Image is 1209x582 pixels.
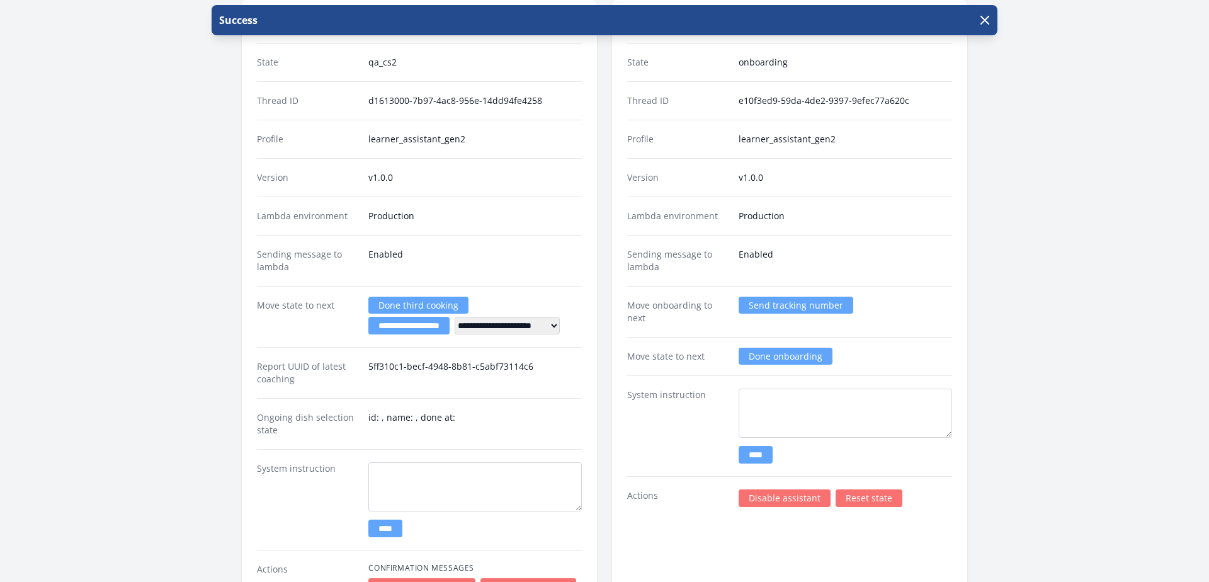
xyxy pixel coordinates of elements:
[739,56,952,69] dd: onboarding
[257,462,358,537] dt: System instruction
[739,210,952,222] dd: Production
[627,56,729,69] dt: State
[257,133,358,145] dt: Profile
[368,297,468,314] a: Done third cooking
[627,489,729,507] dt: Actions
[836,489,902,507] a: Reset state
[257,171,358,184] dt: Version
[627,299,729,324] dt: Move onboarding to next
[627,210,729,222] dt: Lambda environment
[627,94,729,107] dt: Thread ID
[739,171,952,184] dd: v1.0.0
[368,360,582,385] dd: 5ff310c1-becf-4948-8b81-c5abf73114c6
[368,411,582,437] dd: id: , name: , done at:
[739,297,853,314] a: Send tracking number
[739,133,952,145] dd: learner_assistant_gen2
[257,94,358,107] dt: Thread ID
[257,299,358,334] dt: Move state to next
[627,248,729,273] dt: Sending message to lambda
[257,411,358,437] dt: Ongoing dish selection state
[368,94,582,107] dd: d1613000-7b97-4ac8-956e-14dd94fe4258
[739,94,952,107] dd: e10f3ed9-59da-4de2-9397-9efec77a620c
[739,489,831,507] a: Disable assistant
[739,248,952,273] dd: Enabled
[368,56,582,69] dd: qa_cs2
[257,56,358,69] dt: State
[257,210,358,222] dt: Lambda environment
[627,350,729,363] dt: Move state to next
[627,389,729,464] dt: System instruction
[368,210,582,222] dd: Production
[627,171,729,184] dt: Version
[257,248,358,273] dt: Sending message to lambda
[257,360,358,385] dt: Report UUID of latest coaching
[627,133,729,145] dt: Profile
[368,133,582,145] dd: learner_assistant_gen2
[217,13,258,28] p: Success
[368,563,582,573] h4: Confirmation Messages
[739,348,832,365] a: Done onboarding
[368,248,582,273] dd: Enabled
[368,171,582,184] dd: v1.0.0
